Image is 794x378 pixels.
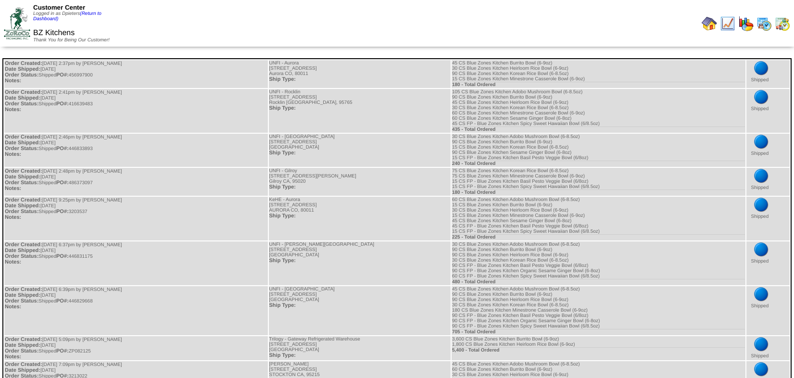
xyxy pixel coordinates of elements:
[5,354,21,360] span: Notes:
[33,11,101,22] span: Logged in as Dpieters
[452,168,745,196] td: 75 CS Blue Zones Kitchen Korean Rice Bowl (6-8.5oz) 75 CS Blue Zones Kitchen Minestrone Casserole...
[720,16,735,31] img: line_graph.gif
[746,336,790,360] td: Shipped
[775,16,790,31] img: calendarinout.gif
[5,174,40,180] span: Date Shipped:
[269,353,296,358] span: Ship Type:
[754,168,769,184] img: bluedot.png
[4,197,268,240] td: [DATE] 9:25pm by [PERSON_NAME] [DATE] Shipped 3203537
[754,134,769,150] img: bluedot.png
[754,287,769,302] img: bluedot.png
[5,367,40,373] span: Date Shipped:
[746,286,790,335] td: Shipped
[5,203,40,209] span: Date Shipped:
[754,89,769,105] img: bluedot.png
[5,61,42,66] span: Order Created:
[269,134,451,167] td: UNFI - [GEOGRAPHIC_DATA] [STREET_ADDRESS] [GEOGRAPHIC_DATA]
[5,242,42,248] span: Order Created:
[702,16,717,31] img: home.gif
[4,89,268,133] td: [DATE] 2:41pm by [PERSON_NAME] [DATE] Shipped 416639483
[269,241,451,285] td: UNFI - [PERSON_NAME][GEOGRAPHIC_DATA] [STREET_ADDRESS] [GEOGRAPHIC_DATA]
[746,241,790,285] td: Shipped
[452,336,745,360] td: 3,600 CS Blue Zones Kitchen Burrito Bowl (6-9oz) 1,800 CS Blue Zones Kitchen Heirloom Rice Bowl (...
[754,197,769,213] img: bluedot.png
[5,146,38,151] span: Order Status:
[754,362,769,377] img: bluedot.png
[756,16,772,31] img: calendarprod.gif
[5,180,38,186] span: Order Status:
[5,337,42,342] span: Order Created:
[5,95,40,101] span: Date Shipped:
[754,61,769,76] img: bluedot.png
[746,197,790,240] td: Shipped
[5,342,40,348] span: Date Shipped:
[269,60,451,88] td: UNFI - Aurora [STREET_ADDRESS] Aurora CO, 80011
[269,336,451,360] td: Trilogy - Gateway Refrigerated Warehouse [STREET_ADDRESS] [GEOGRAPHIC_DATA]
[5,66,40,72] span: Date Shipped:
[5,214,21,220] span: Notes:
[269,76,296,82] span: Ship Type:
[33,11,101,22] a: (Return to Dashboard)
[269,302,296,308] span: Ship Type:
[4,336,268,360] td: [DATE] 5:09pm by [PERSON_NAME] [DATE] Shipped ZP082125
[5,253,38,259] span: Order Status:
[5,151,21,157] span: Notes:
[5,248,40,253] span: Date Shipped:
[5,134,42,140] span: Order Created:
[5,292,40,298] span: Date Shipped:
[4,168,268,196] td: [DATE] 2:48pm by [PERSON_NAME] [DATE] Shipped 486373097
[5,348,38,354] span: Order Status:
[452,234,745,240] div: 225 - Total Ordered
[269,184,296,190] span: Ship Type:
[452,189,745,195] div: 180 - Total Ordered
[452,329,745,335] div: 705 - Total Ordered
[452,89,745,133] td: 105 CS Blue Zones Kitchen Adobo Mushroom Bowl (6-8.5oz) 90 CS Blue Zones Kitchen Burrito Bowl (6-...
[5,107,21,113] span: Notes:
[269,258,296,264] span: Ship Type:
[269,213,296,219] span: Ship Type:
[56,253,69,259] span: PO#:
[5,78,21,84] span: Notes:
[269,150,296,156] span: Ship Type:
[5,101,38,107] span: Order Status:
[5,287,42,292] span: Order Created:
[269,197,451,240] td: KeHE - Aurora [STREET_ADDRESS] AURORA CO, 80011
[452,82,745,88] div: 180 - Total Ordered
[56,146,69,151] span: PO#:
[754,337,769,352] img: bluedot.png
[452,161,745,166] div: 240 - Total Ordered
[56,180,69,186] span: PO#:
[5,140,40,146] span: Date Shipped:
[746,89,790,133] td: Shipped
[5,298,38,304] span: Order Status:
[452,347,745,353] div: 5,400 - Total Ordered
[452,279,745,285] div: 480 - Total Ordered
[452,60,745,88] td: 45 CS Blue Zones Kitchen Burrito Bowl (6-9oz) 30 CS Blue Zones Kitchen Heirloom Rice Bowl (6-9oz)...
[746,134,790,167] td: Shipped
[269,105,296,111] span: Ship Type:
[33,38,110,43] span: Thank You for Being Our Customer!
[269,168,451,196] td: UNFI - Gilroy [STREET_ADDRESS][PERSON_NAME] Gilroy CA, 95020
[5,304,21,310] span: Notes:
[754,242,769,257] img: bluedot.png
[56,348,69,354] span: PO#:
[5,168,42,174] span: Order Created:
[746,168,790,196] td: Shipped
[269,89,451,133] td: UNFI - Rocklin [STREET_ADDRESS] Rocklin [GEOGRAPHIC_DATA], 95765
[452,241,745,285] td: 30 CS Blue Zones Kitchen Adobo Mushroom Bowl (6-8.5oz) 90 CS Blue Zones Kitchen Burrito Bowl (6-9...
[738,16,754,31] img: graph.gif
[5,72,38,78] span: Order Status:
[452,134,745,167] td: 30 CS Blue Zones Kitchen Adobo Mushroom Bowl (6-8.5oz) 90 CS Blue Zones Kitchen Burrito Bowl (6-9...
[269,286,451,335] td: UNFI - [GEOGRAPHIC_DATA] [STREET_ADDRESS] [GEOGRAPHIC_DATA]
[4,60,268,88] td: [DATE] 2:37pm by [PERSON_NAME] [DATE] Shipped 456997900
[5,259,21,265] span: Notes:
[452,126,745,132] div: 435 - Total Ordered
[4,286,268,335] td: [DATE] 6:39pm by [PERSON_NAME] [DATE] Shipped 446829668
[746,60,790,88] td: Shipped
[5,362,42,367] span: Order Created:
[33,4,85,11] span: Customer Center
[452,197,745,240] td: 60 CS Blue Zones Kitchen Adobo Mushroom Bowl (6-8.5oz) 15 CS Blue Zones Kitchen Burrito Bowl (6-9...
[56,209,69,214] span: PO#:
[4,7,30,39] img: ZoRoCo_Logo(Green%26Foil)%20jpg.webp
[5,186,21,191] span: Notes:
